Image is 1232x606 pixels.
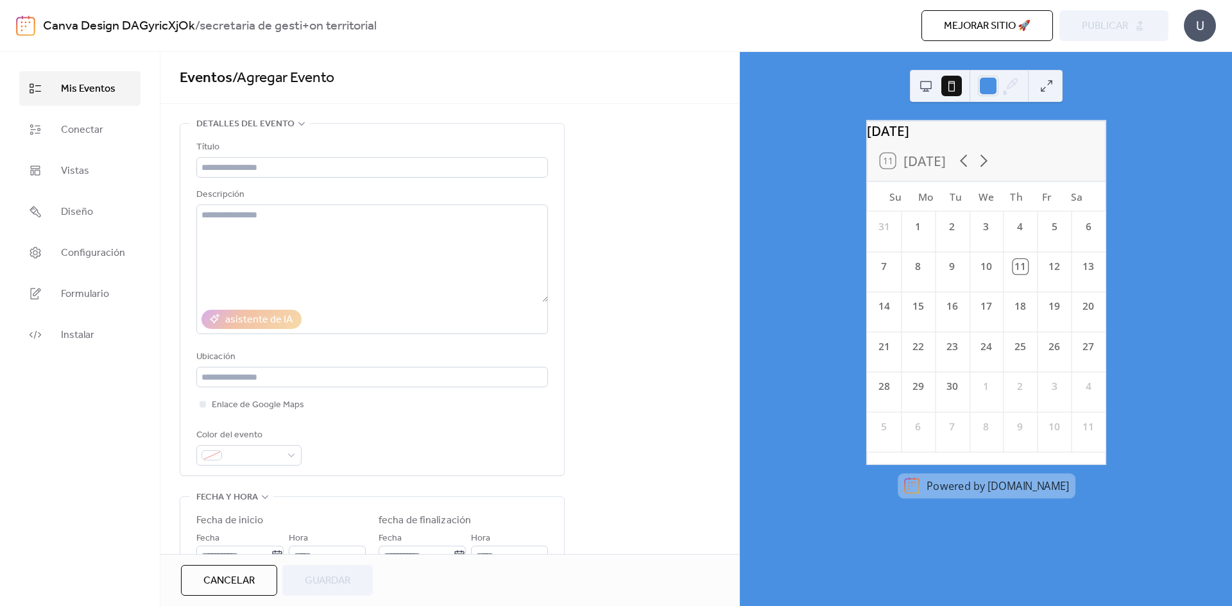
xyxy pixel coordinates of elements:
[911,339,925,354] div: 22
[1013,259,1027,274] div: 11
[1047,219,1061,234] div: 5
[944,19,1031,34] span: Mejorar sitio 🚀
[43,14,195,38] a: Canva Design DAGyricXjOk
[61,287,109,302] span: Formulario
[987,478,1068,492] a: [DOMAIN_NAME]
[1061,181,1091,212] div: Sa
[61,205,93,220] span: Diseño
[1013,419,1027,434] div: 9
[979,299,993,314] div: 17
[979,219,993,234] div: 3
[945,339,959,354] div: 23
[196,428,299,443] div: Color del evento
[196,117,295,132] span: Detalles del evento
[1013,299,1027,314] div: 18
[945,299,959,314] div: 16
[1013,339,1027,354] div: 25
[61,328,94,343] span: Instalar
[979,419,993,434] div: 8
[196,187,545,203] div: Descripción
[1047,419,1061,434] div: 10
[196,490,258,505] span: fecha y hora
[200,14,377,38] b: secretaria de gesti+on territorial
[212,398,304,413] span: Enlace de Google Maps
[1081,339,1095,354] div: 27
[880,181,910,212] div: Su
[1081,419,1095,434] div: 11
[911,259,925,274] div: 8
[876,259,891,274] div: 7
[876,379,891,394] div: 28
[19,194,141,229] a: Diseño
[61,246,125,261] span: Configuración
[180,64,232,92] a: Eventos
[1047,339,1061,354] div: 26
[19,153,141,188] a: Vistas
[61,122,103,138] span: Conectar
[379,531,402,546] span: Fecha
[19,71,141,106] a: Mis Eventos
[19,276,141,311] a: Formulario
[1013,379,1027,394] div: 2
[19,235,141,270] a: Configuración
[876,299,891,314] div: 14
[471,531,490,546] span: Hora
[941,181,971,212] div: Tu
[927,478,1069,492] div: Powered by
[1047,299,1061,314] div: 19
[945,219,959,234] div: 2
[196,349,545,365] div: Ubicación
[1081,219,1095,234] div: 6
[911,419,925,434] div: 6
[61,164,89,179] span: Vistas
[19,112,141,147] a: Conectar
[876,219,891,234] div: 31
[196,513,264,528] div: Fecha de inicio
[979,259,993,274] div: 10
[911,379,925,394] div: 29
[196,140,545,155] div: Título
[867,121,1106,140] div: [DATE]
[911,181,941,212] div: Mo
[181,565,277,596] button: Cancelar
[979,339,993,354] div: 24
[1081,379,1095,394] div: 4
[921,10,1053,41] button: Mejorar sitio 🚀
[1001,181,1031,212] div: Th
[19,317,141,352] a: Instalar
[876,419,891,434] div: 5
[379,513,471,528] div: fecha de finalización
[945,259,959,274] div: 9
[971,181,1001,212] div: We
[61,81,116,97] span: Mis Eventos
[945,379,959,394] div: 30
[1047,259,1061,274] div: 12
[979,379,993,394] div: 1
[232,64,334,92] span: / Agregar Evento
[876,339,891,354] div: 21
[195,14,200,38] b: /
[911,219,925,234] div: 1
[1047,379,1061,394] div: 3
[945,419,959,434] div: 7
[16,15,35,36] img: logo
[289,531,308,546] span: Hora
[1081,259,1095,274] div: 13
[1013,219,1027,234] div: 4
[1184,10,1216,42] div: U
[911,299,925,314] div: 15
[1031,181,1061,212] div: Fr
[1081,299,1095,314] div: 20
[196,531,219,546] span: Fecha
[203,573,255,589] span: Cancelar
